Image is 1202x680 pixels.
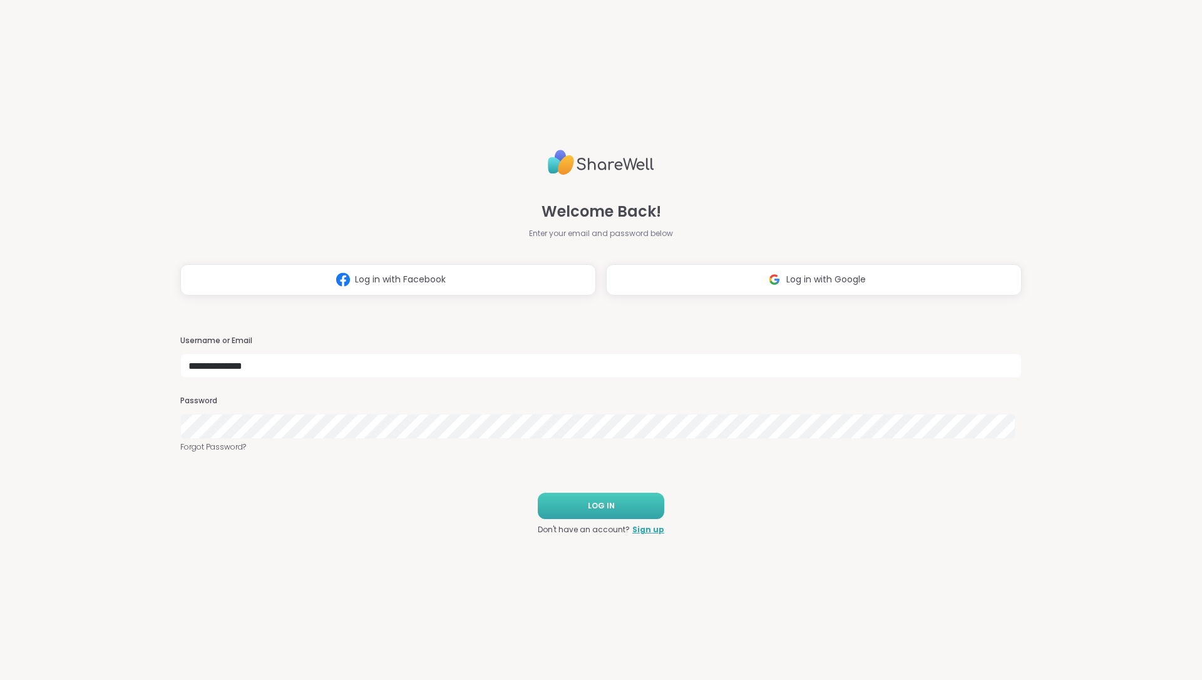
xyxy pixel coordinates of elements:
a: Sign up [632,524,664,535]
img: ShareWell Logomark [331,268,355,291]
button: LOG IN [538,493,664,519]
h3: Password [180,396,1022,406]
img: ShareWell Logo [548,145,654,180]
span: Log in with Google [786,273,866,286]
h3: Username or Email [180,336,1022,346]
a: Forgot Password? [180,441,1022,453]
button: Log in with Google [606,264,1022,296]
img: ShareWell Logomark [763,268,786,291]
span: LOG IN [588,500,615,512]
span: Log in with Facebook [355,273,446,286]
button: Log in with Facebook [180,264,596,296]
span: Enter your email and password below [529,228,673,239]
span: Don't have an account? [538,524,630,535]
span: Welcome Back! [542,200,661,223]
